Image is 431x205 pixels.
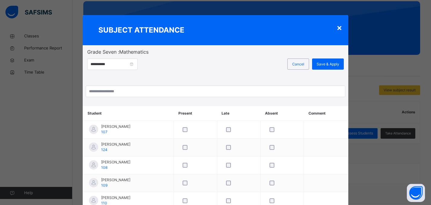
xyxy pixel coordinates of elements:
span: [PERSON_NAME] [101,195,130,200]
span: [PERSON_NAME] [101,124,130,129]
span: [PERSON_NAME] [101,142,130,147]
span: [PERSON_NAME] [101,159,130,165]
span: 107 [101,130,107,134]
span: Save & Apply [317,61,339,67]
span: Cancel [292,61,304,67]
div: × [337,21,342,34]
th: Student [83,106,174,121]
span: SUBJECT ATTENDANCE [98,25,184,36]
th: Comment [304,106,348,121]
span: Grade Seven : Mathematics [87,48,344,55]
th: Late [217,106,260,121]
span: 108 [101,165,107,170]
button: Open asap [407,184,425,202]
span: 124 [101,147,107,152]
th: Absent [260,106,304,121]
span: 109 [101,183,107,188]
th: Present [174,106,217,121]
span: [PERSON_NAME] [101,177,130,183]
